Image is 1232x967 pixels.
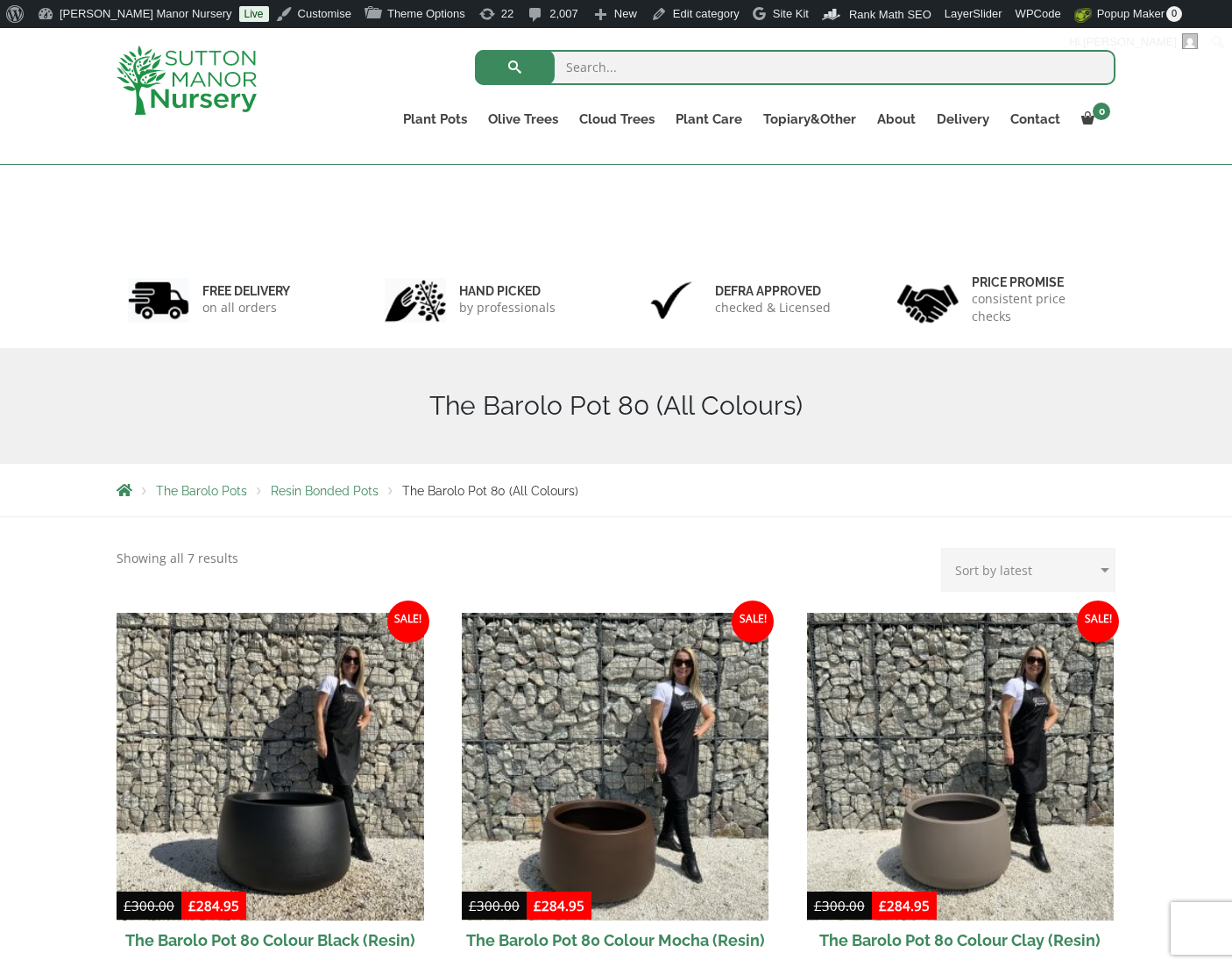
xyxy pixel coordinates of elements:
bdi: 300.00 [814,897,865,914]
a: Sale! The Barolo Pot 80 Colour Mocha (Resin) [462,613,769,960]
p: by professionals [459,299,556,316]
p: Showing all 7 results [117,548,238,569]
img: The Barolo Pot 80 Colour Mocha (Resin) [462,613,769,921]
span: Sale! [1077,601,1119,643]
a: The Barolo Pots [156,484,247,498]
h2: The Barolo Pot 80 Colour Clay (Resin) [807,921,1115,960]
img: The Barolo Pot 80 Colour Clay (Resin) [807,613,1115,921]
a: Plant Pots [393,107,478,132]
p: on all orders [202,299,290,316]
a: Sale! The Barolo Pot 80 Colour Black (Resin) [117,613,424,960]
span: 0 [1166,6,1182,22]
span: £ [188,897,196,914]
a: Contact [1000,107,1071,132]
a: Plant Care [665,107,753,132]
a: Resin Bonded Pots [271,484,379,498]
span: £ [124,897,131,914]
h2: The Barolo Pot 80 Colour Black (Resin) [117,921,424,960]
img: logo [117,46,257,115]
span: Rank Math SEO [849,8,931,21]
span: The Barolo Pot 80 (All Colours) [402,484,578,498]
span: £ [469,897,477,914]
img: 3.jpg [641,278,702,323]
p: consistent price checks [972,290,1105,325]
h1: The Barolo Pot 80 (All Colours) [117,390,1115,422]
img: 2.jpg [385,278,446,323]
span: £ [534,897,542,914]
p: checked & Licensed [715,299,831,316]
bdi: 300.00 [124,897,174,914]
a: Live [239,6,269,22]
input: Search... [475,50,1115,85]
a: Topiary&Other [753,107,867,132]
a: Olive Trees [478,107,569,132]
a: About [867,107,926,132]
span: £ [814,897,822,914]
img: The Barolo Pot 80 Colour Black (Resin) [117,613,424,921]
img: 1.jpg [128,278,189,323]
h6: Price promise [972,274,1105,290]
span: £ [879,897,887,914]
span: Sale! [732,601,774,643]
h6: FREE DELIVERY [202,283,290,299]
span: Site Kit [773,7,809,20]
bdi: 284.95 [188,897,239,914]
span: [PERSON_NAME] [1083,35,1177,48]
span: Sale! [387,601,429,643]
a: Delivery [926,107,1000,132]
bdi: 284.95 [879,897,930,914]
bdi: 300.00 [469,897,520,914]
nav: Breadcrumbs [117,483,1115,497]
span: 0 [1093,103,1110,120]
a: Hi, [1063,28,1205,56]
select: Shop order [941,548,1115,592]
a: Cloud Trees [569,107,665,132]
h2: The Barolo Pot 80 Colour Mocha (Resin) [462,921,769,960]
h6: Defra approved [715,283,831,299]
a: 0 [1071,107,1115,132]
a: Sale! The Barolo Pot 80 Colour Clay (Resin) [807,613,1115,960]
img: 4.jpg [897,274,959,327]
bdi: 284.95 [534,897,584,914]
h6: hand picked [459,283,556,299]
